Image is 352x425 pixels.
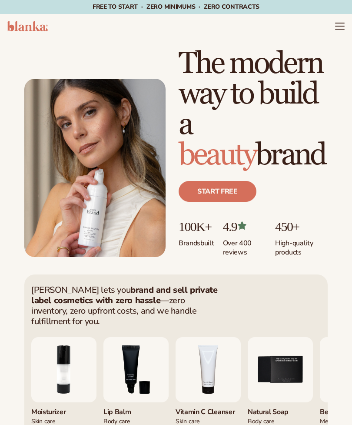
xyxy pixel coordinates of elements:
summary: Menu [335,21,345,31]
div: Natural Soap [248,402,313,417]
div: Moisturizer [31,402,96,417]
p: 100K+ [179,219,214,234]
a: Start free [179,181,256,202]
span: beauty [179,137,256,174]
div: Lip Balm [103,402,169,417]
p: High-quality products [275,234,328,257]
img: Moisturizing lotion. [31,337,96,402]
strong: brand and sell private label cosmetics with zero hassle [31,284,217,306]
h1: The modern way to build a brand [179,49,328,171]
img: logo [7,21,48,31]
div: Vitamin C Cleanser [176,402,241,417]
p: 4.9 [223,219,267,234]
p: Brands built [179,234,214,248]
p: Over 400 reviews [223,234,267,257]
img: Female holding tanning mousse. [24,79,166,257]
span: Free to start · ZERO minimums · ZERO contracts [93,3,259,11]
p: [PERSON_NAME] lets you —zero inventory, zero upfront costs, and we handle fulfillment for you. [31,285,218,327]
img: Smoothing lip balm. [103,337,169,402]
img: Nature bar of soap. [248,337,313,402]
p: 450+ [275,219,328,234]
img: Vitamin c cleanser. [176,337,241,402]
